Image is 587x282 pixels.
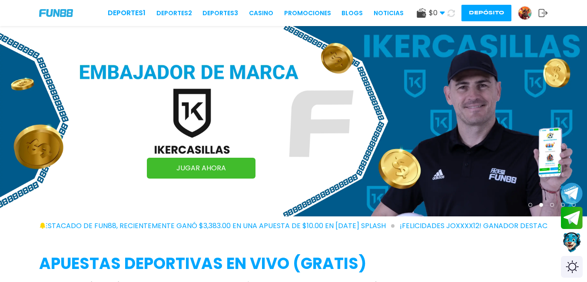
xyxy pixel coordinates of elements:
[39,9,73,17] img: Company Logo
[108,8,146,18] a: Deportes1
[561,256,583,278] div: Switch theme
[518,6,538,20] a: Avatar
[249,9,273,18] a: CASINO
[429,8,445,18] span: $ 0
[39,252,548,275] h2: APUESTAS DEPORTIVAS EN VIVO (gratis)
[202,9,238,18] a: Deportes3
[342,9,363,18] a: BLOGS
[156,9,192,18] a: Deportes2
[561,231,583,254] button: Contact customer service
[147,158,255,179] a: JUGAR AHORA
[561,182,583,205] button: Join telegram channel
[561,207,583,229] button: Join telegram
[374,9,404,18] a: NOTICIAS
[518,7,531,20] img: Avatar
[461,5,511,21] button: Depósito
[284,9,331,18] a: Promociones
